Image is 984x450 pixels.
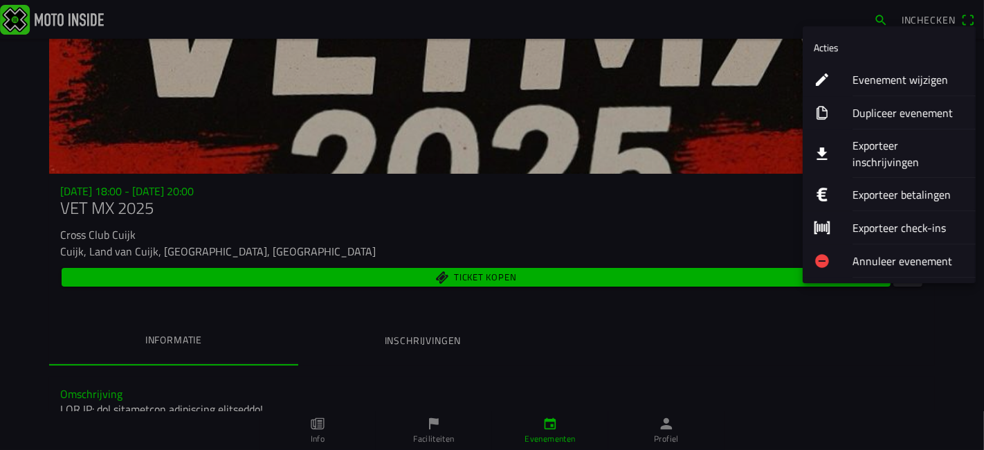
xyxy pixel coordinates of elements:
[853,219,965,236] ion-label: Exporteer check-ins
[853,105,965,121] ion-label: Dupliceer evenement
[853,253,965,269] ion-label: Annuleer evenement
[814,71,830,88] ion-icon: create
[853,137,965,170] ion-label: Exporteer inschrijvingen
[814,145,830,162] ion-icon: download
[814,253,830,269] ion-icon: remove circle
[853,186,965,203] ion-label: Exporteer betalingen
[814,105,830,121] ion-icon: copy
[814,40,839,55] ion-label: Acties
[814,219,830,236] ion-icon: barcode
[853,71,965,88] ion-label: Evenement wijzigen
[814,186,830,203] ion-icon: logo euro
